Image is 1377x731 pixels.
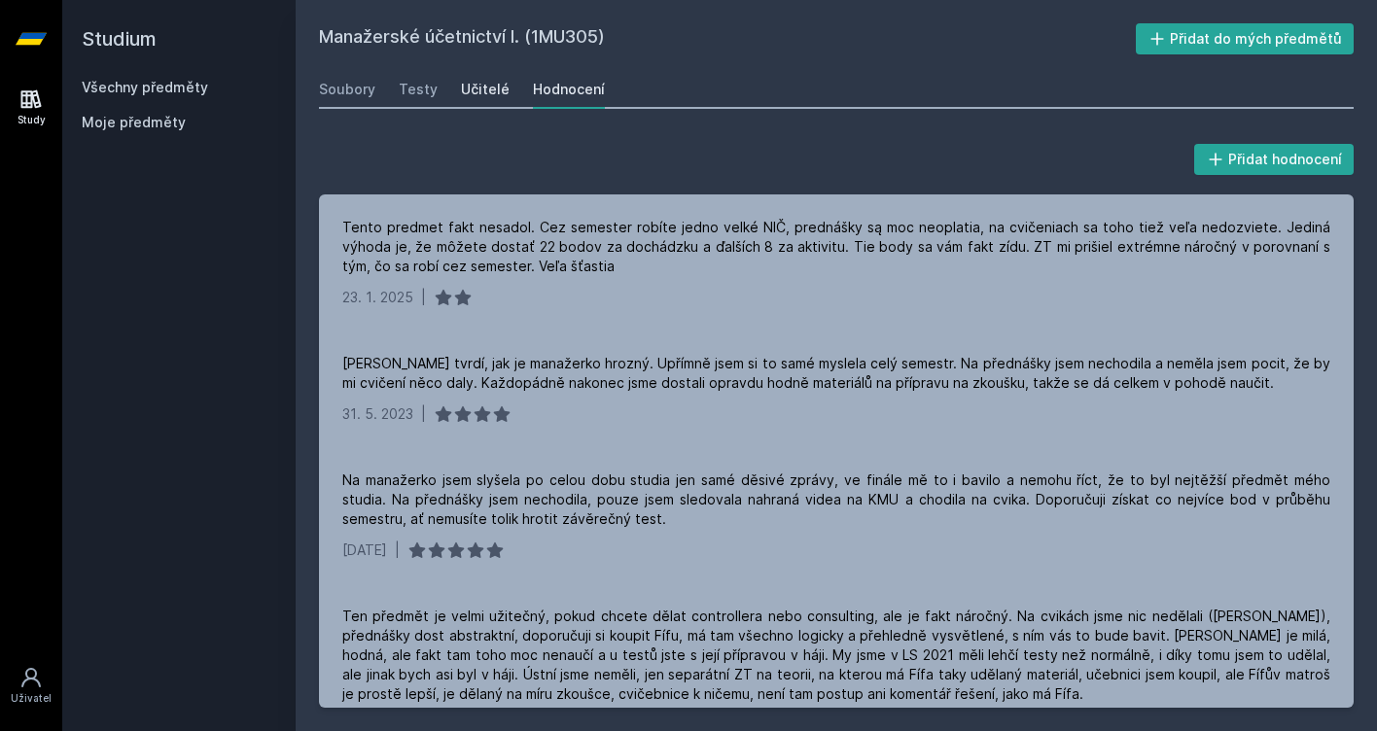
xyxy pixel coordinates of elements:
div: Učitelé [461,80,510,99]
div: | [421,404,426,424]
div: Study [18,113,46,127]
div: [DATE] [342,540,387,560]
a: Testy [399,70,438,109]
div: Tento predmet fakt nesadol. Cez semester robíte jedno velké NIČ, prednášky są moc neoplatia, na c... [342,218,1330,276]
a: Study [4,78,58,137]
h2: Manažerské účetnictví I. (1MU305) [319,23,1136,54]
div: Testy [399,80,438,99]
a: Učitelé [461,70,510,109]
div: 23. 1. 2025 [342,288,413,307]
div: | [421,288,426,307]
button: Přidat do mých předmětů [1136,23,1355,54]
a: Soubory [319,70,375,109]
a: Uživatel [4,656,58,715]
div: Hodnocení [533,80,605,99]
a: Hodnocení [533,70,605,109]
div: [PERSON_NAME] tvrdí, jak je manažerko hrozný. Upřímně jsem si to samé myslela celý semestr. Na př... [342,354,1330,393]
div: 31. 5. 2023 [342,404,413,424]
div: Ten předmět je velmi užitečný, pokud chcete dělat controllera nebo consulting, ale je fakt náročn... [342,607,1330,704]
button: Přidat hodnocení [1194,144,1355,175]
a: Všechny předměty [82,79,208,95]
div: Uživatel [11,691,52,706]
div: Na manažerko jsem slyšela po celou dobu studia jen samé děsivé zprávy, ve finále mě to i bavilo a... [342,470,1330,529]
div: Soubory [319,80,375,99]
span: Moje předměty [82,113,186,132]
div: | [395,540,400,560]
